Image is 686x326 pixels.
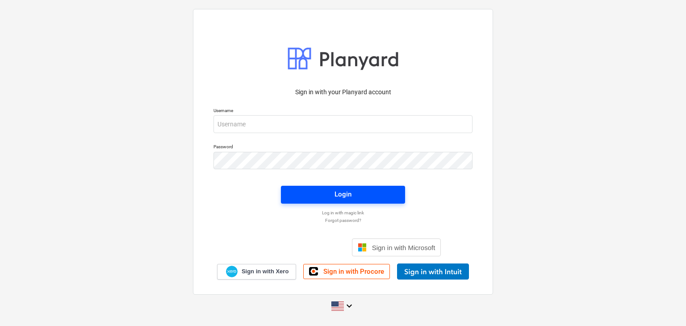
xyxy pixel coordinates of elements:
img: Xero logo [226,266,238,278]
iframe: Chat Widget [641,283,686,326]
a: Forgot password? [209,217,477,223]
span: Sign in with Microsoft [372,244,435,251]
input: Username [213,115,473,133]
i: keyboard_arrow_down [344,301,355,311]
img: Microsoft logo [358,243,367,252]
button: Login [281,186,405,204]
span: Sign in with Procore [323,267,384,276]
a: Log in with magic link [209,210,477,216]
a: Sign in with Procore [303,264,390,279]
a: Sign in with Xero [217,264,297,280]
iframe: Botón Iniciar sesión con Google [241,238,349,257]
p: Username [213,108,473,115]
div: Login [335,188,351,200]
p: Sign in with your Planyard account [213,88,473,97]
span: Sign in with Xero [242,267,289,276]
p: Password [213,144,473,151]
